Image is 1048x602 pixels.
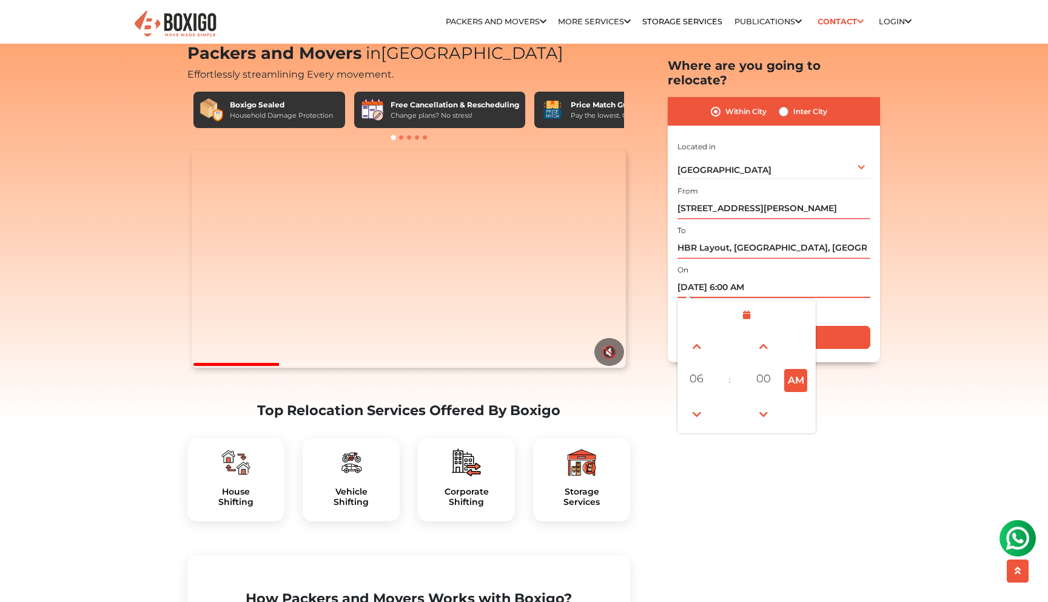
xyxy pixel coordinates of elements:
[750,333,778,360] a: Increment Minute
[187,402,630,419] h2: Top Relocation Services Offered By Boxigo
[734,17,802,26] a: Publications
[428,487,505,507] h5: Corporate Shifting
[677,164,771,175] span: [GEOGRAPHIC_DATA]
[428,487,505,507] a: CorporateShifting
[677,265,688,276] label: On
[312,487,390,507] a: VehicleShifting
[543,487,620,507] h5: Storage Services
[221,448,250,477] img: boxigo_packers_and_movers_plan
[361,43,563,63] span: [GEOGRAPHIC_DATA]
[677,225,686,236] label: To
[642,17,722,26] a: Storage Services
[784,369,807,392] button: AM
[187,69,394,80] span: Effortlessly streamlining Every movement.
[677,186,698,197] label: From
[366,43,381,63] span: in
[793,104,827,119] label: Inter City
[677,198,870,219] input: Select Building or Nearest Landmark
[668,58,880,87] h2: Where are you going to relocate?
[192,150,625,368] video: Your browser does not support the video tag.
[452,448,481,477] img: boxigo_packers_and_movers_plan
[680,310,813,321] a: Select Time
[337,448,366,477] img: boxigo_packers_and_movers_plan
[567,448,596,477] img: boxigo_packers_and_movers_plan
[360,98,385,122] img: Free Cancellation & Rescheduling
[133,9,218,39] img: Boxigo
[197,487,275,507] a: HouseShifting
[230,110,333,121] div: Household Damage Protection
[677,237,870,259] input: Select Building or Nearest Landmark
[558,17,631,26] a: More services
[713,364,747,397] td: :
[677,277,870,299] input: Moving date
[197,487,275,507] h5: House Shifting
[230,100,333,110] div: Boxigo Sealed
[571,110,663,121] div: Pay the lowest. Guaranteed!
[12,12,36,36] img: whatsapp-icon.svg
[677,141,716,152] label: Located in
[725,104,767,119] label: Within City
[750,401,778,428] a: Decrement Minute
[813,12,867,31] a: Contact
[543,487,620,507] a: StorageServices
[683,333,711,360] a: Increment Hour
[594,338,624,366] button: 🔇
[685,367,709,391] span: Pick Hour
[540,98,565,122] img: Price Match Guarantee
[187,44,630,64] h1: Packers and Movers
[391,110,519,121] div: Change plans? No stress!
[571,100,663,110] div: Price Match Guarantee
[879,17,912,26] a: Login
[683,401,711,428] a: Decrement Hour
[1007,560,1029,583] button: scroll up
[200,98,224,122] img: Boxigo Sealed
[391,100,519,110] div: Free Cancellation & Rescheduling
[751,367,776,391] span: Pick Minute
[446,17,546,26] a: Packers and Movers
[312,487,390,507] h5: Vehicle Shifting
